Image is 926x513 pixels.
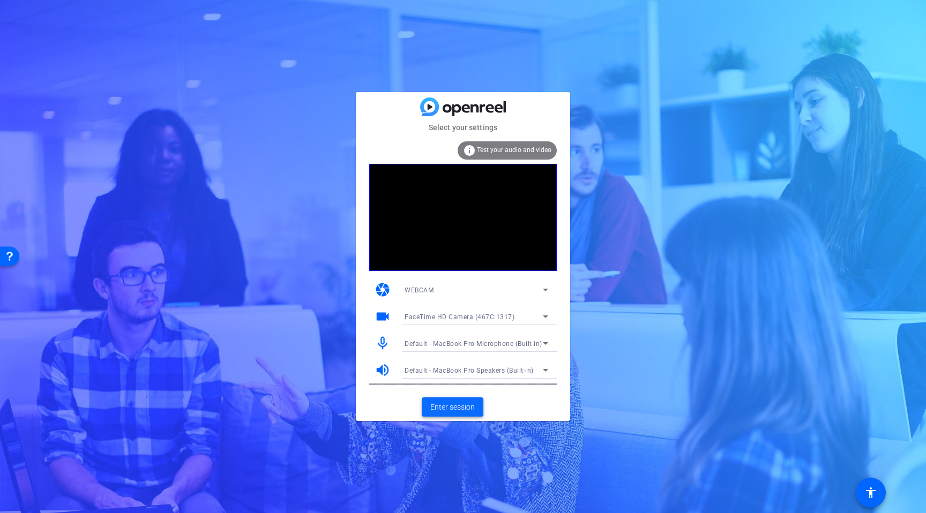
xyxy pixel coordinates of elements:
[375,282,391,298] mat-icon: camera
[405,340,542,348] span: Default - MacBook Pro Microphone (Built-in)
[375,308,391,325] mat-icon: videocam
[420,97,506,116] img: blue-gradient.svg
[375,335,391,351] mat-icon: mic_none
[405,313,514,321] span: FaceTime HD Camera (467C:1317)
[430,402,475,413] span: Enter session
[463,144,476,157] mat-icon: info
[477,146,551,154] span: Test your audio and video
[405,367,534,374] span: Default - MacBook Pro Speakers (Built-in)
[422,397,483,417] button: Enter session
[375,362,391,378] mat-icon: volume_up
[405,286,434,294] span: WEBCAM
[864,486,877,499] mat-icon: accessibility
[356,122,570,133] mat-card-subtitle: Select your settings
